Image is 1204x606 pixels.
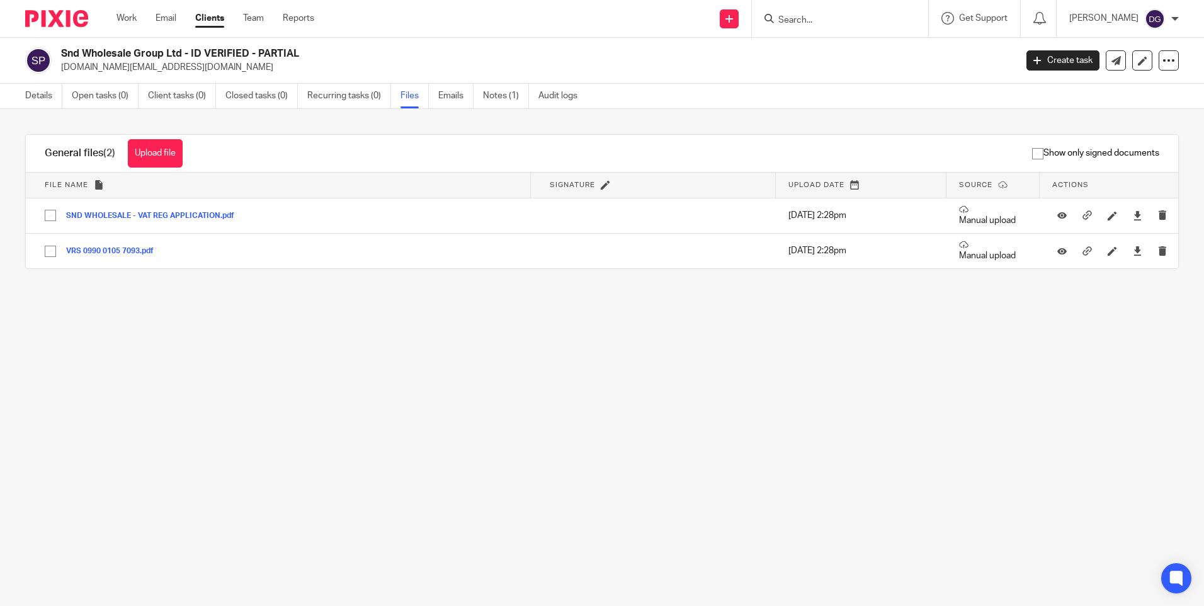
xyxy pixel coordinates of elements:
[959,240,1027,262] p: Manual upload
[1133,209,1142,222] a: Download
[156,12,176,25] a: Email
[45,147,115,160] h1: General files
[25,47,52,74] img: svg%3E
[307,84,391,108] a: Recurring tasks (0)
[1032,147,1159,159] span: Show only signed documents
[438,84,474,108] a: Emails
[38,203,62,227] input: Select
[61,61,1008,74] p: [DOMAIN_NAME][EMAIL_ADDRESS][DOMAIN_NAME]
[777,15,890,26] input: Search
[148,84,216,108] a: Client tasks (0)
[1026,50,1099,71] a: Create task
[45,181,88,188] span: File name
[959,181,992,188] span: Source
[116,12,137,25] a: Work
[72,84,139,108] a: Open tasks (0)
[788,209,934,222] p: [DATE] 2:28pm
[1133,244,1142,257] a: Download
[959,14,1008,23] span: Get Support
[1145,9,1165,29] img: svg%3E
[788,181,844,188] span: Upload date
[128,139,183,168] button: Upload file
[225,84,298,108] a: Closed tasks (0)
[283,12,314,25] a: Reports
[788,244,934,257] p: [DATE] 2:28pm
[400,84,429,108] a: Files
[538,84,587,108] a: Audit logs
[25,10,88,27] img: Pixie
[61,47,818,60] h2: Snd Wholesale Group Ltd - ID VERIFIED - PARTIAL
[38,239,62,263] input: Select
[243,12,264,25] a: Team
[195,12,224,25] a: Clients
[1052,181,1089,188] span: Actions
[66,247,163,256] button: VRS 0990 0105 7093.pdf
[483,84,529,108] a: Notes (1)
[66,212,244,220] button: SND WHOLESALE - VAT REG APPLICATION.pdf
[25,84,62,108] a: Details
[1069,12,1139,25] p: [PERSON_NAME]
[959,205,1027,227] p: Manual upload
[103,148,115,158] span: (2)
[550,181,595,188] span: Signature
